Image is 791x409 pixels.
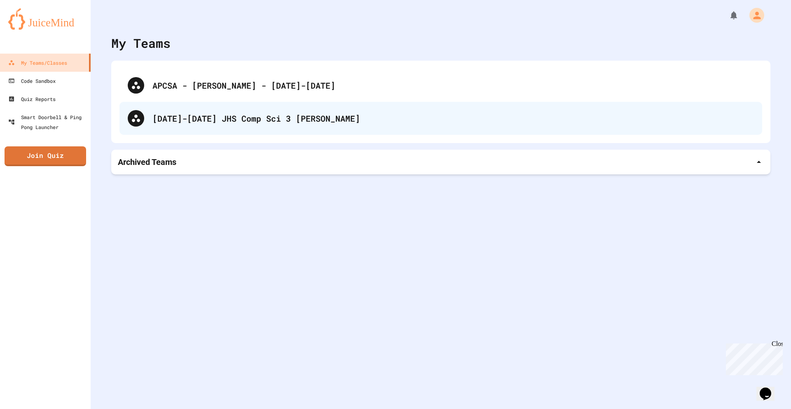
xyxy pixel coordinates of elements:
[8,94,56,104] div: Quiz Reports
[723,340,783,375] iframe: chat widget
[118,156,176,168] p: Archived Teams
[741,6,766,25] div: My Account
[8,58,67,68] div: My Teams/Classes
[111,34,171,52] div: My Teams
[756,376,783,401] iframe: chat widget
[3,3,57,52] div: Chat with us now!Close
[714,8,741,22] div: My Notifications
[8,112,87,132] div: Smart Doorbell & Ping Pong Launcher
[5,146,86,166] a: Join Quiz
[119,69,762,102] div: APCSA - [PERSON_NAME] - [DATE]-[DATE]
[8,8,82,30] img: logo-orange.svg
[152,79,754,92] div: APCSA - [PERSON_NAME] - [DATE]-[DATE]
[152,112,754,125] div: [DATE]-[DATE] JHS Comp Sci 3 [PERSON_NAME]
[119,102,762,135] div: [DATE]-[DATE] JHS Comp Sci 3 [PERSON_NAME]
[8,76,56,86] div: Code Sandbox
